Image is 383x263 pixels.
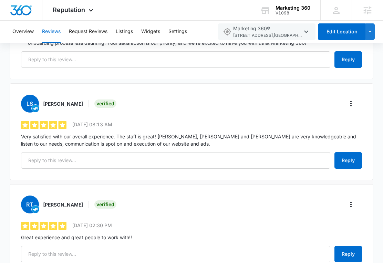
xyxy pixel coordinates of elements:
span: Marketing 360® [233,25,302,39]
h3: [PERSON_NAME] [43,100,83,107]
button: More [345,199,356,210]
button: Settings [168,21,187,43]
button: Reply [334,51,362,68]
button: Marketing 360®[STREET_ADDRESS],[GEOGRAPHIC_DATA][PERSON_NAME],CO [218,23,315,40]
button: Edit Location [318,23,365,40]
span: Reputation [53,6,85,13]
img: product-trl.v2.svg [32,105,39,112]
div: account name [276,5,310,11]
span: [STREET_ADDRESS] , [GEOGRAPHIC_DATA][PERSON_NAME] , CO [233,32,302,39]
p: [DATE] 08:13 AM [72,121,112,128]
div: Verified [94,200,116,209]
div: account id [276,11,310,15]
button: Listings [116,21,133,43]
span: RT [21,196,39,213]
p: Great experience and great people to work with!! [21,234,362,241]
p: [DATE] 02:30 PM [72,222,112,229]
h3: [PERSON_NAME] [43,201,83,208]
button: Reply [334,246,362,262]
div: Verified [94,99,116,108]
input: Reply to this review... [21,152,330,169]
p: Very satisfied with our overall experience. The staff is great! [PERSON_NAME], [PERSON_NAME] and ... [21,133,362,147]
input: Reply to this review... [21,51,330,68]
button: Overview [12,21,34,43]
img: product-trl.v2.svg [32,206,39,213]
button: Reviews [42,21,61,43]
button: Request Reviews [69,21,107,43]
input: Reply to this review... [21,246,330,262]
button: More [345,98,356,109]
span: LS [21,95,39,113]
button: Reply [334,152,362,169]
button: Widgets [141,21,160,43]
